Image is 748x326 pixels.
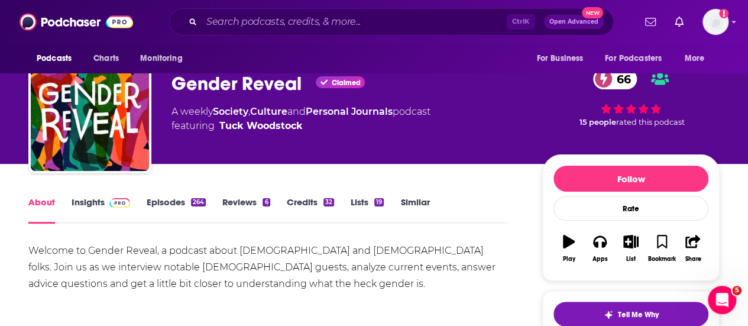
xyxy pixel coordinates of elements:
div: 19 [374,198,384,206]
img: Gender Reveal [31,53,149,171]
button: Apps [584,227,615,270]
button: Follow [553,166,708,192]
div: Rate [553,196,708,221]
button: Show profile menu [702,9,728,35]
div: Bookmark [648,256,676,263]
div: 32 [323,198,334,206]
span: Open Advanced [549,19,598,25]
span: Logged in as lilifeinberg [702,9,728,35]
a: Reviews6 [222,196,270,224]
img: Podchaser - Follow, Share and Rate Podcasts [20,11,133,33]
a: Credits32 [287,196,334,224]
div: Search podcasts, credits, & more... [169,8,614,35]
svg: Add a profile image [719,9,728,18]
a: Show notifications dropdown [640,12,660,32]
span: 15 people [579,118,616,127]
div: Welcome to Gender Reveal, a podcast about [DEMOGRAPHIC_DATA] and [DEMOGRAPHIC_DATA] folks. Join u... [28,243,508,292]
span: Claimed [331,80,360,86]
a: Lists19 [351,196,384,224]
a: Similar [400,196,429,224]
span: , [248,106,250,117]
img: Podchaser Pro [109,198,130,208]
img: User Profile [702,9,728,35]
button: List [616,227,646,270]
a: Show notifications dropdown [670,12,688,32]
button: Play [553,227,584,270]
span: 5 [732,286,741,295]
iframe: Intercom live chat [708,286,736,314]
div: Apps [592,256,608,263]
a: Personal Journals [306,106,393,117]
input: Search podcasts, credits, & more... [202,12,507,31]
div: 264 [191,198,206,206]
div: 6 [263,198,270,206]
a: 66 [593,69,637,89]
span: Ctrl K [507,14,535,30]
button: open menu [132,47,197,70]
button: open menu [676,47,720,70]
button: Bookmark [646,227,677,270]
div: List [626,256,636,263]
button: Open AdvancedNew [544,15,604,29]
div: Play [563,256,575,263]
div: 66 15 peoplerated this podcast [542,61,720,134]
span: Charts [93,50,119,67]
a: Episodes264 [147,196,206,224]
span: rated this podcast [616,118,685,127]
a: Charts [86,47,126,70]
a: Culture [250,106,287,117]
span: New [582,7,603,18]
span: Monitoring [140,50,182,67]
span: Tell Me Why [618,310,659,319]
span: and [287,106,306,117]
span: For Business [536,50,583,67]
span: featuring [171,119,430,133]
span: 66 [605,69,637,89]
button: open menu [597,47,679,70]
a: About [28,196,55,224]
button: Share [678,227,708,270]
a: Tuck Woodstock [219,119,303,133]
button: open menu [28,47,87,70]
img: tell me why sparkle [604,310,613,319]
div: Share [685,256,701,263]
a: InsightsPodchaser Pro [72,196,130,224]
a: Society [213,106,248,117]
button: open menu [528,47,598,70]
span: More [685,50,705,67]
span: Podcasts [37,50,72,67]
span: For Podcasters [605,50,662,67]
div: A weekly podcast [171,105,430,133]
